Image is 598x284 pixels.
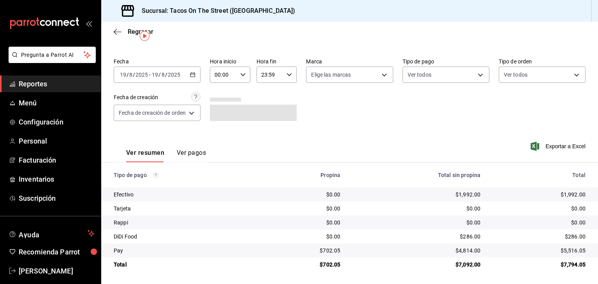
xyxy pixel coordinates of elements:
[532,142,586,151] button: Exportar a Excel
[9,47,96,63] button: Pregunta a Parrot AI
[269,261,340,268] div: $702.05
[353,219,480,226] div: $0.00
[493,261,586,268] div: $7,794.05
[161,72,165,78] input: --
[114,219,256,226] div: Rappi
[19,98,95,108] span: Menú
[269,219,340,226] div: $0.00
[114,28,153,35] button: Regresar
[269,247,340,254] div: $702.05
[353,191,480,198] div: $1,992.00
[493,172,586,178] div: Total
[114,172,256,178] div: Tipo de pago
[269,205,340,212] div: $0.00
[5,56,96,65] a: Pregunta a Parrot AI
[493,233,586,240] div: $286.00
[133,72,135,78] span: /
[257,59,297,64] label: Hora fin
[167,72,181,78] input: ----
[177,149,206,162] button: Ver pagos
[19,247,95,257] span: Recomienda Parrot
[126,149,206,162] div: navigation tabs
[403,59,489,64] label: Tipo de pago
[306,59,393,64] label: Marca
[19,79,95,89] span: Reportes
[269,233,340,240] div: $0.00
[353,205,480,212] div: $0.00
[114,261,256,268] div: Total
[499,59,586,64] label: Tipo de orden
[19,155,95,165] span: Facturación
[19,229,84,238] span: Ayuda
[19,266,95,276] span: [PERSON_NAME]
[114,59,201,64] label: Fecha
[149,72,151,78] span: -
[493,205,586,212] div: $0.00
[19,174,95,184] span: Inventarios
[493,219,586,226] div: $0.00
[493,247,586,254] div: $5,516.05
[114,205,256,212] div: Tarjeta
[19,136,95,146] span: Personal
[120,72,127,78] input: --
[165,72,167,78] span: /
[119,109,186,117] span: Fecha de creación de orden
[126,149,164,162] button: Ver resumen
[114,93,158,102] div: Fecha de creación
[269,191,340,198] div: $0.00
[140,31,149,41] img: Tooltip marker
[151,72,158,78] input: --
[269,172,340,178] div: Propina
[128,28,153,35] span: Regresar
[353,172,480,178] div: Total sin propina
[19,117,95,127] span: Configuración
[504,71,528,79] span: Ver todos
[493,191,586,198] div: $1,992.00
[129,72,133,78] input: --
[127,72,129,78] span: /
[210,59,250,64] label: Hora inicio
[311,71,351,79] span: Elige las marcas
[135,6,295,16] h3: Sucursal: Tacos On The Street ([GEOGRAPHIC_DATA])
[19,193,95,203] span: Suscripción
[153,172,158,178] svg: Los pagos realizados con Pay y otras terminales son montos brutos.
[158,72,161,78] span: /
[86,20,92,26] button: open_drawer_menu
[114,247,256,254] div: Pay
[353,261,480,268] div: $7,092.00
[114,191,256,198] div: Efectivo
[353,233,480,240] div: $286.00
[21,51,84,59] span: Pregunta a Parrot AI
[135,72,148,78] input: ----
[114,233,256,240] div: DiDi Food
[408,71,431,79] span: Ver todos
[353,247,480,254] div: $4,814.00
